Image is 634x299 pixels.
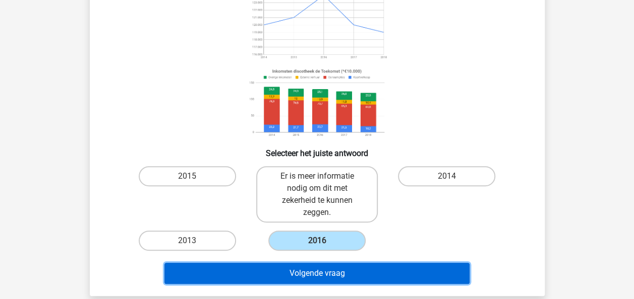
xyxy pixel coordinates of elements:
label: 2016 [268,231,366,251]
label: 2015 [139,166,236,186]
label: 2014 [398,166,495,186]
label: Er is meer informatie nodig om dit met zekerheid te kunnen zeggen. [256,166,378,222]
h6: Selecteer het juiste antwoord [106,140,529,158]
button: Volgende vraag [164,263,470,284]
label: 2013 [139,231,236,251]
